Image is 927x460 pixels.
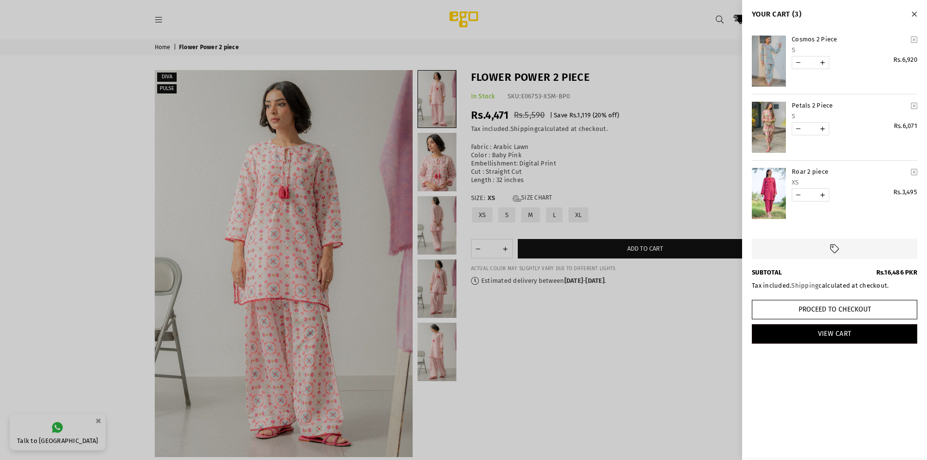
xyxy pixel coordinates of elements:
span: Rs.6,071 [894,122,917,129]
span: Rs.3,495 [893,188,917,196]
div: S [792,46,917,54]
quantity-input: Quantity [792,122,829,135]
a: Roar 2 piece [792,168,908,176]
span: Rs.16,486 PKR [876,269,917,276]
quantity-input: Quantity [792,188,829,202]
a: View Cart [752,324,917,344]
a: Petals 2 Piece [792,102,908,110]
button: Proceed to Checkout [752,300,917,319]
a: Shipping [791,282,818,289]
div: S [792,112,917,120]
quantity-input: Quantity [792,56,829,69]
a: Cosmos 2 Piece [792,36,908,44]
div: XS [792,179,917,186]
div: Tax included. calculated at checkout. [752,282,917,290]
h4: YOUR CART (3) [752,10,917,18]
button: Close [909,7,920,20]
span: Rs.6,920 [893,56,917,63]
b: SUBTOTAL [752,269,782,277]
